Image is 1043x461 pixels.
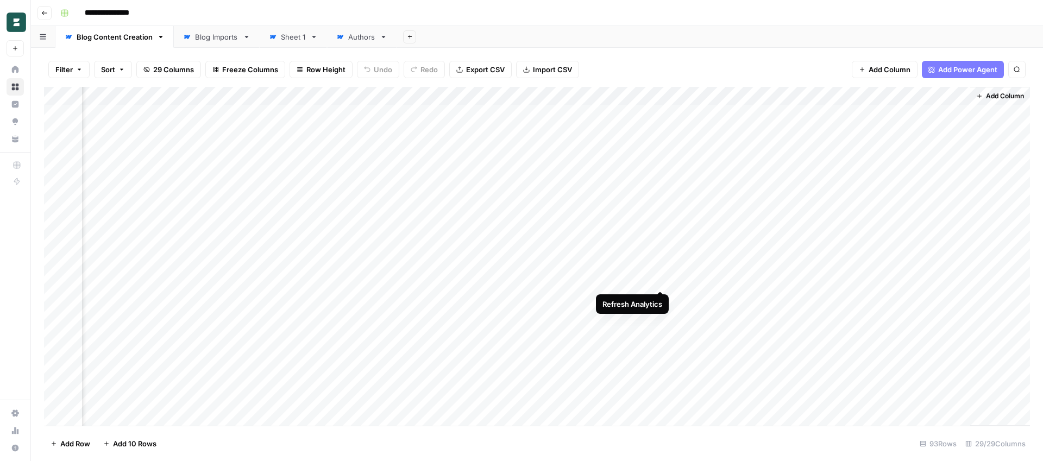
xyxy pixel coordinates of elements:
div: Authors [348,31,375,42]
div: Blog Content Creation [77,31,153,42]
a: Blog Imports [174,26,260,48]
button: Redo [404,61,445,78]
span: Add Column [986,91,1024,101]
a: Usage [7,422,24,439]
div: 29/29 Columns [961,435,1030,452]
a: Insights [7,96,24,113]
button: Help + Support [7,439,24,457]
span: Filter [55,64,73,75]
button: 29 Columns [136,61,201,78]
a: Browse [7,78,24,96]
a: Settings [7,405,24,422]
a: Home [7,61,24,78]
button: Filter [48,61,90,78]
div: Blog Imports [195,31,238,42]
button: Add Row [44,435,97,452]
a: Your Data [7,130,24,148]
button: Undo [357,61,399,78]
a: Authors [327,26,397,48]
button: Add 10 Rows [97,435,163,452]
a: Opportunities [7,113,24,130]
button: Sort [94,61,132,78]
div: 93 Rows [915,435,961,452]
button: Add Column [972,89,1028,103]
button: Add Column [852,61,918,78]
img: Borderless Logo [7,12,26,32]
span: Export CSV [466,64,505,75]
span: Add Row [60,438,90,449]
span: Add Power Agent [938,64,997,75]
button: Workspace: Borderless [7,9,24,36]
div: Refresh Analytics [602,299,662,310]
span: Add Column [869,64,910,75]
span: Redo [420,64,438,75]
button: Import CSV [516,61,579,78]
button: Export CSV [449,61,512,78]
span: 29 Columns [153,64,194,75]
span: Row Height [306,64,345,75]
a: Sheet 1 [260,26,327,48]
a: Blog Content Creation [55,26,174,48]
button: Freeze Columns [205,61,285,78]
div: Sheet 1 [281,31,306,42]
button: Row Height [290,61,353,78]
button: Add Power Agent [922,61,1004,78]
span: Undo [374,64,392,75]
span: Sort [101,64,115,75]
span: Import CSV [533,64,572,75]
span: Add 10 Rows [113,438,156,449]
span: Freeze Columns [222,64,278,75]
